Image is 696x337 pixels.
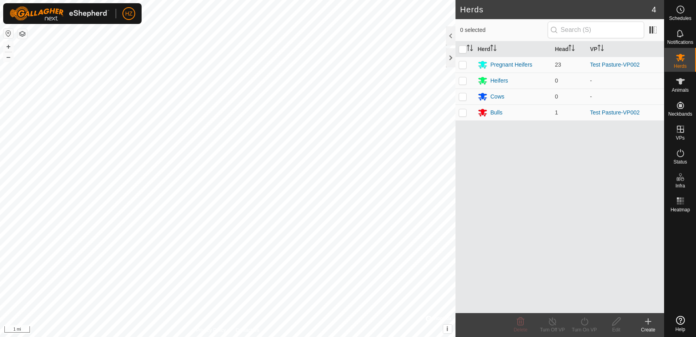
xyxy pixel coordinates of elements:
[652,4,656,16] span: 4
[552,41,587,57] th: Head
[590,61,640,68] a: Test Pasture-VP002
[555,61,561,68] span: 23
[446,325,448,332] span: i
[514,327,528,333] span: Delete
[491,93,505,101] div: Cows
[555,109,558,116] span: 1
[673,160,687,164] span: Status
[597,46,604,52] p-sorticon: Activate to sort
[4,29,13,38] button: Reset Map
[672,88,689,93] span: Animals
[235,327,259,334] a: Contact Us
[475,41,552,57] th: Herd
[491,61,532,69] div: Pregnant Heifers
[568,326,600,333] div: Turn On VP
[4,52,13,62] button: –
[460,5,652,14] h2: Herds
[587,41,664,57] th: VP
[669,16,691,21] span: Schedules
[536,326,568,333] div: Turn Off VP
[125,10,133,18] span: HZ
[491,77,508,85] div: Heifers
[555,93,558,100] span: 0
[555,77,558,84] span: 0
[4,42,13,51] button: +
[10,6,109,21] img: Gallagher Logo
[568,46,575,52] p-sorticon: Activate to sort
[632,326,664,333] div: Create
[590,109,640,116] a: Test Pasture-VP002
[675,183,685,188] span: Infra
[587,89,664,104] td: -
[18,29,27,39] button: Map Layers
[443,325,452,333] button: i
[587,73,664,89] td: -
[676,136,684,140] span: VPs
[460,26,548,34] span: 0 selected
[668,112,692,116] span: Neckbands
[548,22,644,38] input: Search (S)
[600,326,632,333] div: Edit
[467,46,473,52] p-sorticon: Activate to sort
[675,327,685,332] span: Help
[667,40,693,45] span: Notifications
[664,313,696,335] a: Help
[491,108,503,117] div: Bulls
[490,46,497,52] p-sorticon: Activate to sort
[670,207,690,212] span: Heatmap
[196,327,226,334] a: Privacy Policy
[674,64,686,69] span: Herds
